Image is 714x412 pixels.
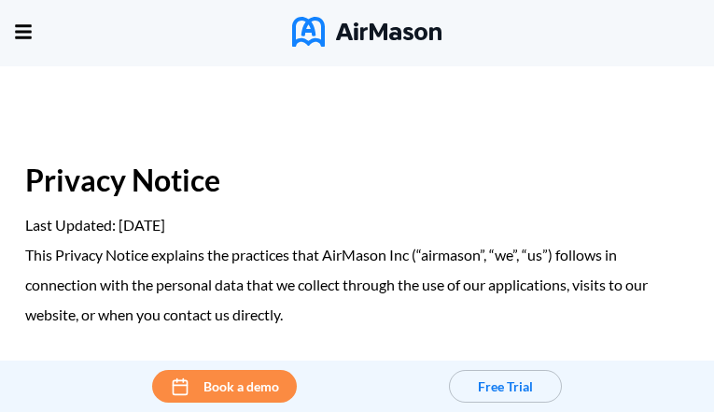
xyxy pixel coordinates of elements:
[292,17,441,47] img: AirMason Logo
[25,240,689,330] p: This Privacy Notice explains the practices that AirMason Inc (“airmason”, “we”, “us”) follows in ...
[152,370,297,403] button: Book a demo
[25,210,689,240] p: Last Updated: [DATE]
[25,150,689,210] h1: Privacy Notice
[449,370,562,403] button: Free Trial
